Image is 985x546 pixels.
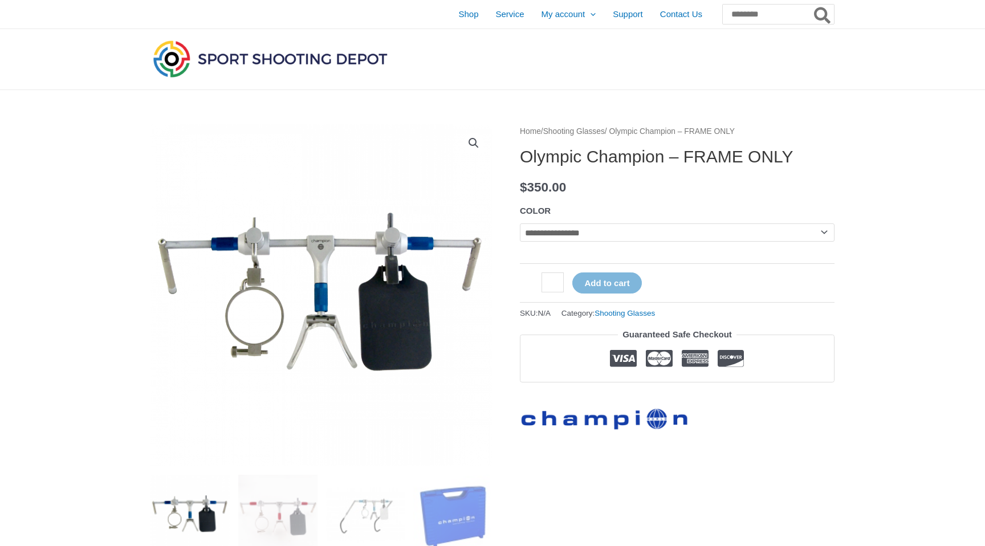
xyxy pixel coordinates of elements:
[520,400,691,432] a: Champion
[618,327,736,343] legend: Guaranteed Safe Checkout
[812,5,834,24] button: Search
[561,306,655,320] span: Category:
[150,124,492,466] img: Olympic Champion
[520,180,566,194] bdi: 350.00
[595,309,655,317] a: Shooting Glasses
[150,38,390,80] img: Sport Shooting Depot
[520,206,551,215] label: COLOR
[520,146,835,167] h1: Olympic Champion – FRAME ONLY
[520,127,541,136] a: Home
[520,306,551,320] span: SKU:
[543,127,605,136] a: Shooting Glasses
[538,309,551,317] span: N/A
[542,272,564,292] input: Product quantity
[572,272,641,294] button: Add to cart
[520,124,835,139] nav: Breadcrumb
[463,133,484,153] a: View full-screen image gallery
[520,180,527,194] span: $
